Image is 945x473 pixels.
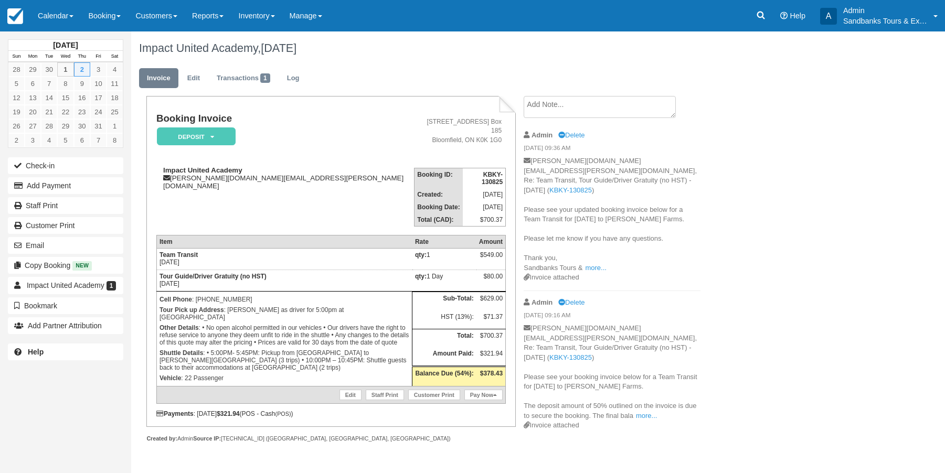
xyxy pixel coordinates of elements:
a: 28 [8,62,25,77]
a: 1 [107,119,123,133]
strong: $378.43 [480,370,503,377]
a: 17 [90,91,107,105]
a: 9 [74,77,90,91]
a: 19 [8,105,25,119]
em: [DATE] 09:16 AM [524,311,700,322]
a: 13 [25,91,41,105]
p: [PERSON_NAME][DOMAIN_NAME][EMAIL_ADDRESS][PERSON_NAME][DOMAIN_NAME], Re: Team Transit, Tour Guide... [524,324,700,421]
address: [STREET_ADDRESS] Box 185 Bloomfield, ON K0K 1G0 [418,117,502,144]
a: more... [636,412,657,420]
h1: Booking Invoice [156,113,414,124]
th: Wed [57,51,73,62]
th: Sub-Total: [412,292,476,310]
td: $71.37 [476,310,506,329]
a: 10 [90,77,107,91]
th: Sun [8,51,25,62]
button: Bookmark [8,297,123,314]
td: $700.37 [476,329,506,347]
p: Admin [843,5,927,16]
p: [PERSON_NAME][DOMAIN_NAME][EMAIL_ADDRESS][PERSON_NAME][DOMAIN_NAME], Re: Team Transit, Tour Guide... [524,156,700,273]
th: Booking ID: [415,168,463,188]
span: New [72,261,92,270]
th: Tue [41,51,57,62]
a: KBKY-130825 [549,186,592,194]
a: Edit [339,390,362,400]
strong: Created by: [146,435,177,442]
a: Log [279,68,307,89]
button: Email [8,237,123,254]
span: Impact United Academy [27,281,104,289]
a: 23 [74,105,90,119]
strong: qty [415,273,427,280]
td: $321.94 [476,347,506,367]
td: 1 [412,248,476,270]
a: Deposit [156,127,232,146]
th: Fri [90,51,107,62]
a: 6 [74,133,90,147]
a: 2 [74,62,90,77]
a: 29 [57,119,73,133]
a: KBKY-130825 [549,353,592,361]
a: 8 [107,133,123,147]
div: $80.00 [479,273,503,288]
th: Mon [25,51,41,62]
a: 29 [25,62,41,77]
div: [PERSON_NAME][DOMAIN_NAME][EMAIL_ADDRESS][PERSON_NAME][DOMAIN_NAME] [156,166,414,190]
a: 3 [25,133,41,147]
a: 7 [41,77,57,91]
strong: Admin [532,298,553,306]
th: Balance Due (54%): [412,367,476,386]
a: 25 [107,105,123,119]
a: 8 [57,77,73,91]
a: 11 [107,77,123,91]
a: Delete [558,298,585,306]
th: Sat [107,51,123,62]
p: : • 5:00PM- 5:45PM: Pickup from [GEOGRAPHIC_DATA] to [PERSON_NAME][GEOGRAPHIC_DATA] (3 trips) • 1... [160,348,409,373]
a: 27 [25,119,41,133]
a: Staff Print [8,197,123,214]
th: Amount [476,235,506,248]
p: : [PHONE_NUMBER] [160,294,409,305]
div: Invoice attached [524,273,700,283]
button: Check-in [8,157,123,174]
strong: [DATE] [53,41,78,49]
strong: Other Details [160,324,199,331]
a: 30 [74,119,90,133]
strong: KBKY-130825 [482,171,503,186]
a: Customer Print [408,390,460,400]
strong: Team Transit [160,251,198,259]
a: 20 [25,105,41,119]
a: 26 [8,119,25,133]
a: 2 [8,133,25,147]
a: 28 [41,119,57,133]
p: Sandbanks Tours & Experiences [843,16,927,26]
a: 5 [8,77,25,91]
td: HST (13%): [412,310,476,329]
a: 21 [41,105,57,119]
th: Rate [412,235,476,248]
a: 24 [90,105,107,119]
button: Add Payment [8,177,123,194]
p: : 22 Passenger [160,373,409,383]
a: 6 [25,77,41,91]
span: Help [790,12,805,20]
i: Help [780,12,788,19]
td: $629.00 [476,292,506,310]
a: 15 [57,91,73,105]
a: Transactions1 [209,68,278,89]
p: : • No open alcohol permitted in our vehicles • Our drivers have the right to refuse service to a... [160,322,409,348]
div: Admin [TECHNICAL_ID] ([GEOGRAPHIC_DATA], [GEOGRAPHIC_DATA], [GEOGRAPHIC_DATA]) [146,435,515,443]
strong: $321.94 [217,410,239,417]
a: 14 [41,91,57,105]
a: Delete [558,131,585,139]
a: 4 [41,133,57,147]
a: 31 [90,119,107,133]
a: 4 [107,62,123,77]
td: $700.37 [463,213,506,227]
th: Amount Paid: [412,347,476,367]
th: Item [156,235,412,248]
th: Created: [415,188,463,201]
h1: Impact United Academy, [139,42,832,55]
p: : [PERSON_NAME] as driver for 5:00pm at [GEOGRAPHIC_DATA] [160,305,409,322]
b: Help [28,348,44,356]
